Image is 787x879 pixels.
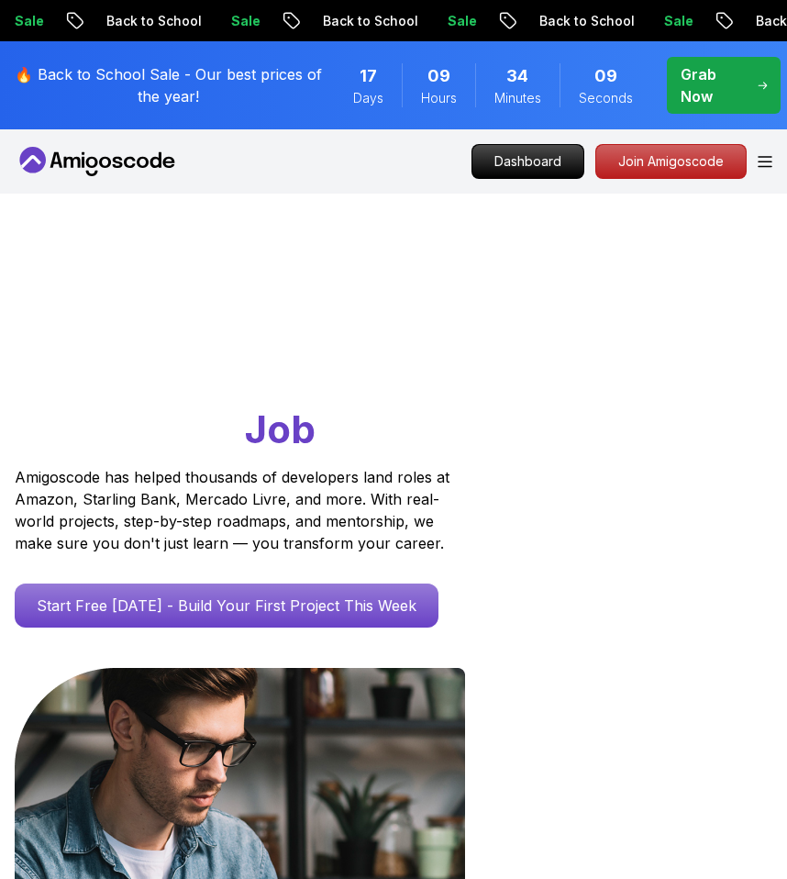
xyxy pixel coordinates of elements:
span: Minutes [494,89,541,107]
p: 🔥 Back to School Sale - Our best prices of the year! [11,63,326,107]
p: Amigoscode has helped thousands of developers land roles at Amazon, Starling Bank, Mercado Livre,... [15,466,455,554]
p: Sale [215,12,273,30]
p: Grab Now [681,63,743,107]
p: Sale [431,12,490,30]
span: 9 Hours [427,63,450,89]
p: Join Amigoscode [596,145,746,178]
p: Sale [648,12,706,30]
span: Job [245,406,316,452]
h1: Go From Learning to Hired: Master Java, Spring Boot & Cloud Skills That Get You the [15,296,772,455]
a: Start Free [DATE] - Build Your First Project This Week [15,584,438,628]
span: 9 Seconds [594,63,617,89]
span: Seconds [579,89,633,107]
p: Back to School [306,12,431,30]
span: 34 Minutes [506,63,528,89]
button: Open Menu [758,156,772,168]
span: Days [353,89,383,107]
p: Back to School [523,12,648,30]
p: Back to School [90,12,215,30]
p: Dashboard [472,145,583,178]
a: Join Amigoscode [595,144,747,179]
span: 17 Days [360,63,377,89]
a: Dashboard [471,144,584,179]
span: Hours [421,89,457,107]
